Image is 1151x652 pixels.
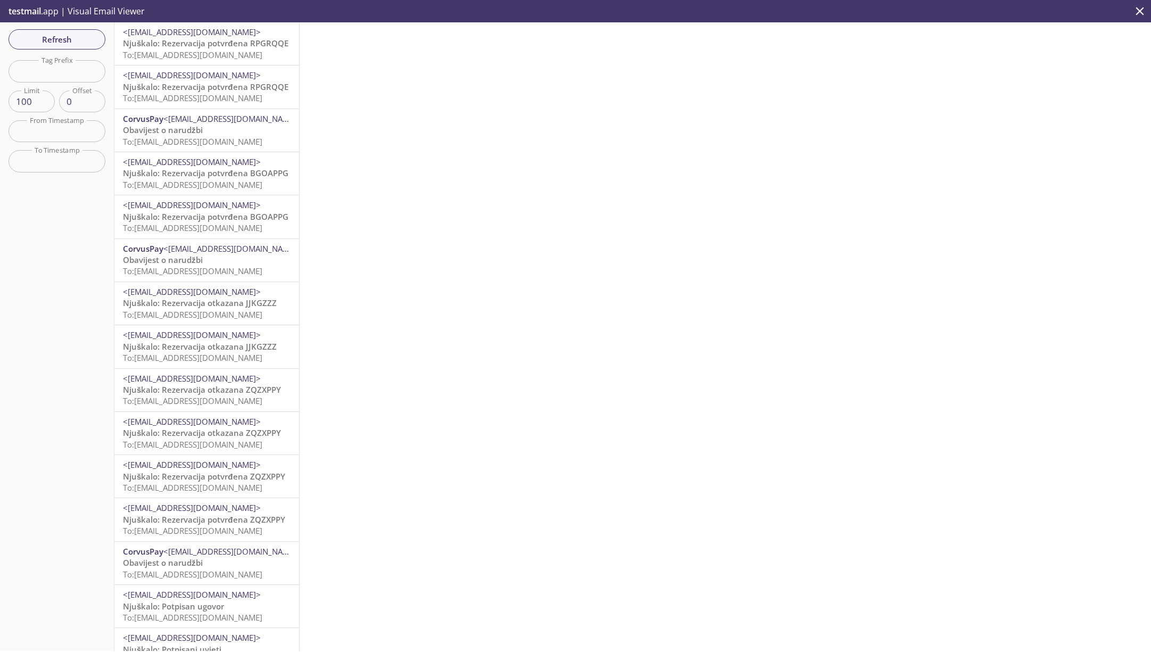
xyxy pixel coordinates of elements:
span: <[EMAIL_ADDRESS][DOMAIN_NAME]> [123,286,261,297]
span: To: [EMAIL_ADDRESS][DOMAIN_NAME] [123,266,262,276]
span: <[EMAIL_ADDRESS][DOMAIN_NAME]> [123,502,261,513]
div: <[EMAIL_ADDRESS][DOMAIN_NAME]>Njuškalo: Rezervacija potvrđena RPGRQQETo:[EMAIL_ADDRESS][DOMAIN_NAME] [114,65,299,108]
div: <[EMAIL_ADDRESS][DOMAIN_NAME]>Njuškalo: Rezervacija potvrđena ZQZXPPYTo:[EMAIL_ADDRESS][DOMAIN_NAME] [114,455,299,498]
span: <[EMAIL_ADDRESS][DOMAIN_NAME]> [123,589,261,600]
span: CorvusPay [123,113,163,124]
span: To: [EMAIL_ADDRESS][DOMAIN_NAME] [123,309,262,320]
span: <[EMAIL_ADDRESS][DOMAIN_NAME]> [123,156,261,167]
span: Njuškalo: Rezervacija potvrđena BGOAPPG [123,211,288,222]
span: <[EMAIL_ADDRESS][DOMAIN_NAME]> [123,373,261,384]
span: <[EMAIL_ADDRESS][DOMAIN_NAME]> [123,416,261,427]
span: Njuškalo: Rezervacija otkazana JJKGZZZ [123,298,277,308]
span: Njuškalo: Rezervacija potvrđena RPGRQQE [123,81,288,92]
span: To: [EMAIL_ADDRESS][DOMAIN_NAME] [123,352,262,363]
span: To: [EMAIL_ADDRESS][DOMAIN_NAME] [123,395,262,406]
span: <[EMAIL_ADDRESS][DOMAIN_NAME]> [163,546,301,557]
span: Refresh [17,32,97,46]
span: Obavijest o narudžbi [123,254,203,265]
span: <[EMAIL_ADDRESS][DOMAIN_NAME]> [123,27,261,37]
div: <[EMAIL_ADDRESS][DOMAIN_NAME]>Njuškalo: Rezervacija otkazana ZQZXPPYTo:[EMAIL_ADDRESS][DOMAIN_NAME] [114,412,299,455]
div: <[EMAIL_ADDRESS][DOMAIN_NAME]>Njuškalo: Rezervacija otkazana ZQZXPPYTo:[EMAIL_ADDRESS][DOMAIN_NAME] [114,369,299,411]
span: Njuškalo: Rezervacija otkazana ZQZXPPY [123,427,281,438]
span: <[EMAIL_ADDRESS][DOMAIN_NAME]> [163,113,301,124]
div: CorvusPay<[EMAIL_ADDRESS][DOMAIN_NAME]>Obavijest o narudžbiTo:[EMAIL_ADDRESS][DOMAIN_NAME] [114,542,299,584]
span: To: [EMAIL_ADDRESS][DOMAIN_NAME] [123,525,262,536]
span: To: [EMAIL_ADDRESS][DOMAIN_NAME] [123,612,262,623]
span: To: [EMAIL_ADDRESS][DOMAIN_NAME] [123,569,262,580]
span: Njuškalo: Potpisan ugovor [123,601,224,612]
div: <[EMAIL_ADDRESS][DOMAIN_NAME]>Njuškalo: Rezervacija otkazana JJKGZZZTo:[EMAIL_ADDRESS][DOMAIN_NAME] [114,325,299,368]
span: CorvusPay [123,546,163,557]
span: Obavijest o narudžbi [123,125,203,135]
div: <[EMAIL_ADDRESS][DOMAIN_NAME]>Njuškalo: Potpisan ugovorTo:[EMAIL_ADDRESS][DOMAIN_NAME] [114,585,299,628]
span: Njuškalo: Rezervacija otkazana JJKGZZZ [123,341,277,352]
span: To: [EMAIL_ADDRESS][DOMAIN_NAME] [123,49,262,60]
div: <[EMAIL_ADDRESS][DOMAIN_NAME]>Njuškalo: Rezervacija otkazana JJKGZZZTo:[EMAIL_ADDRESS][DOMAIN_NAME] [114,282,299,325]
span: Njuškalo: Rezervacija potvrđena RPGRQQE [123,38,288,48]
div: <[EMAIL_ADDRESS][DOMAIN_NAME]>Njuškalo: Rezervacija potvrđena BGOAPPGTo:[EMAIL_ADDRESS][DOMAIN_NAME] [114,152,299,195]
span: Njuškalo: Rezervacija potvrđena ZQZXPPY [123,514,285,525]
span: <[EMAIL_ADDRESS][DOMAIN_NAME]> [163,243,301,254]
span: To: [EMAIL_ADDRESS][DOMAIN_NAME] [123,482,262,493]
div: CorvusPay<[EMAIL_ADDRESS][DOMAIN_NAME]>Obavijest o narudžbiTo:[EMAIL_ADDRESS][DOMAIN_NAME] [114,109,299,152]
span: <[EMAIL_ADDRESS][DOMAIN_NAME]> [123,632,261,643]
div: <[EMAIL_ADDRESS][DOMAIN_NAME]>Njuškalo: Rezervacija potvrđena BGOAPPGTo:[EMAIL_ADDRESS][DOMAIN_NAME] [114,195,299,238]
div: <[EMAIL_ADDRESS][DOMAIN_NAME]>Njuškalo: Rezervacija potvrđena ZQZXPPYTo:[EMAIL_ADDRESS][DOMAIN_NAME] [114,498,299,541]
span: <[EMAIL_ADDRESS][DOMAIN_NAME]> [123,70,261,80]
span: Njuškalo: Rezervacija otkazana ZQZXPPY [123,384,281,395]
span: <[EMAIL_ADDRESS][DOMAIN_NAME]> [123,459,261,470]
span: Njuškalo: Rezervacija potvrđena BGOAPPG [123,168,288,178]
span: Obavijest o narudžbi [123,557,203,568]
span: testmail [9,5,41,17]
span: To: [EMAIL_ADDRESS][DOMAIN_NAME] [123,93,262,103]
button: Refresh [9,29,105,49]
span: CorvusPay [123,243,163,254]
span: To: [EMAIL_ADDRESS][DOMAIN_NAME] [123,179,262,190]
span: To: [EMAIL_ADDRESS][DOMAIN_NAME] [123,439,262,450]
span: <[EMAIL_ADDRESS][DOMAIN_NAME]> [123,200,261,210]
div: CorvusPay<[EMAIL_ADDRESS][DOMAIN_NAME]>Obavijest o narudžbiTo:[EMAIL_ADDRESS][DOMAIN_NAME] [114,239,299,282]
div: <[EMAIL_ADDRESS][DOMAIN_NAME]>Njuškalo: Rezervacija potvrđena RPGRQQETo:[EMAIL_ADDRESS][DOMAIN_NAME] [114,22,299,65]
span: To: [EMAIL_ADDRESS][DOMAIN_NAME] [123,136,262,147]
span: Njuškalo: Rezervacija potvrđena ZQZXPPY [123,471,285,482]
span: To: [EMAIL_ADDRESS][DOMAIN_NAME] [123,222,262,233]
span: <[EMAIL_ADDRESS][DOMAIN_NAME]> [123,329,261,340]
